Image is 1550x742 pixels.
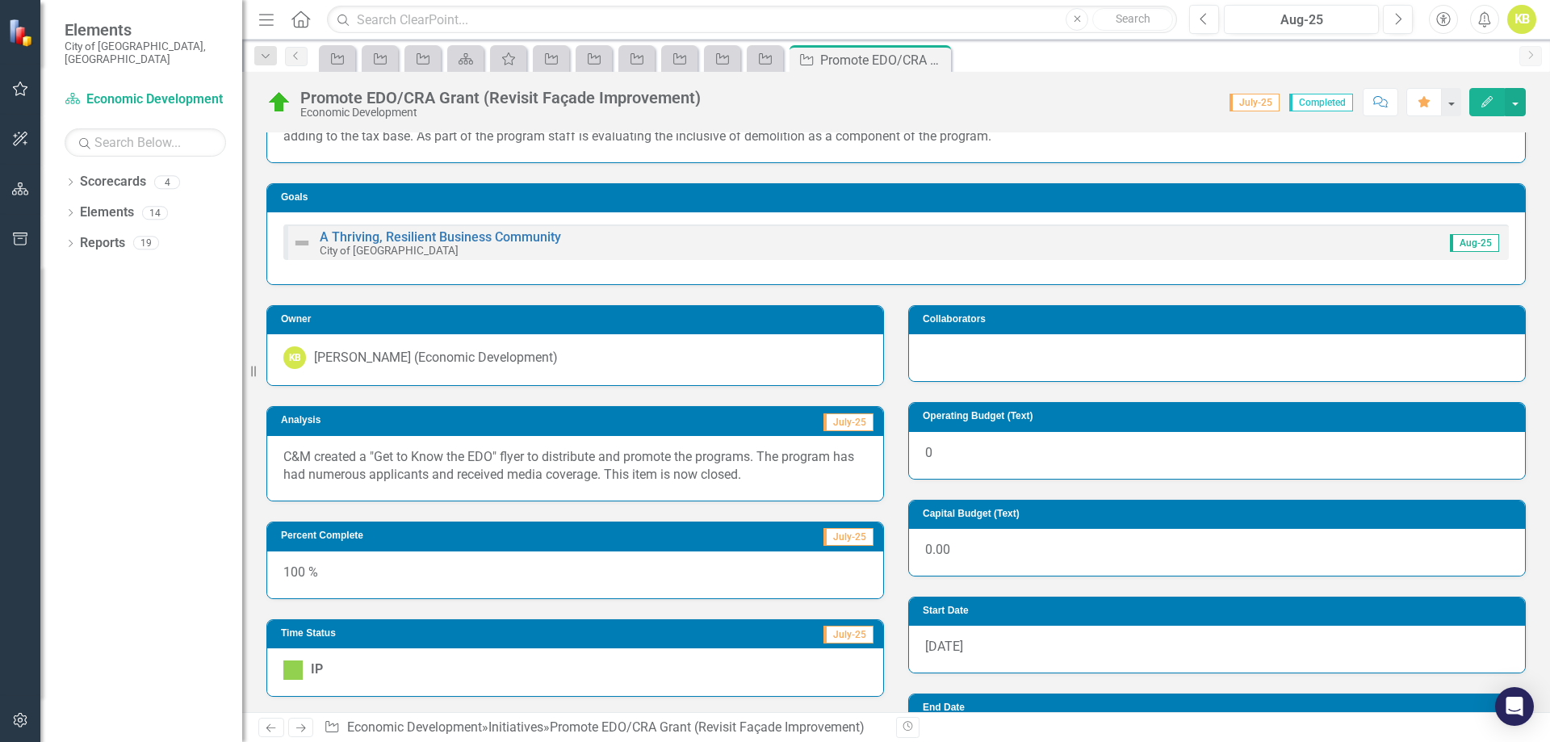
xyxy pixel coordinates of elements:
[80,173,146,191] a: Scorecards
[925,639,963,654] span: [DATE]
[823,413,873,431] span: July-25
[1224,5,1379,34] button: Aug-25
[267,551,883,598] div: 100 %
[347,719,482,735] a: Economic Development
[311,661,323,677] span: IP
[7,17,37,47] img: ClearPoint Strategy
[1507,5,1536,34] button: KB
[1289,94,1353,111] span: Completed
[923,509,1517,519] h3: Capital Budget (Text)
[80,234,125,253] a: Reports
[324,719,884,737] div: » »
[1092,8,1173,31] button: Search
[923,314,1517,325] h3: Collaborators
[320,244,459,257] small: City of [GEOGRAPHIC_DATA]
[283,346,306,369] div: KB
[283,660,303,680] img: IP
[314,349,558,367] div: [PERSON_NAME] (Economic Development)
[923,702,1517,713] h3: End Date
[65,128,226,157] input: Search Below...
[283,448,867,485] p: C&M created a "Get to Know the EDO" flyer to distribute and promote the programs. The program has...
[281,628,587,639] h3: Time Status
[133,237,159,250] div: 19
[320,229,561,245] a: A Thriving, Resilient Business Community
[923,411,1517,421] h3: Operating Budget (Text)
[925,542,950,557] span: 0.00
[300,107,701,119] div: Economic Development
[820,50,947,70] div: Promote EDO/CRA Grant (Revisit Façade Improvement)
[1230,10,1373,30] div: Aug-25
[281,192,1517,203] h3: Goals
[281,314,875,325] h3: Owner
[1450,234,1499,252] span: Aug-25
[292,233,312,253] img: Not Defined
[1116,12,1150,25] span: Search
[142,206,168,220] div: 14
[300,89,701,107] div: Promote EDO/CRA Grant (Revisit Façade Improvement)
[327,6,1177,34] input: Search ClearPoint...
[281,530,646,541] h3: Percent Complete
[550,719,865,735] div: Promote EDO/CRA Grant (Revisit Façade Improvement)
[65,20,226,40] span: Elements
[823,626,873,643] span: July-25
[823,528,873,546] span: July-25
[1495,687,1534,726] div: Open Intercom Messenger
[266,90,292,115] img: C
[925,445,932,460] span: 0
[488,719,543,735] a: Initiatives
[65,40,226,66] small: City of [GEOGRAPHIC_DATA], [GEOGRAPHIC_DATA]
[923,606,1517,616] h3: Start Date
[154,175,180,189] div: 4
[281,415,539,425] h3: Analysis
[65,90,226,109] a: Economic Development
[1230,94,1280,111] span: July-25
[80,203,134,222] a: Elements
